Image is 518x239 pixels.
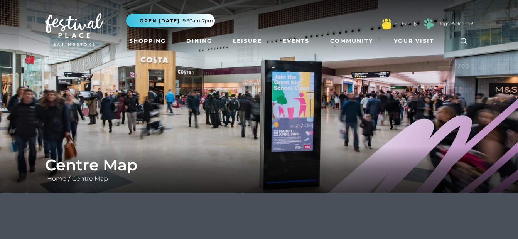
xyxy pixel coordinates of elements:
span: Your Visit [394,37,434,45]
a: Leisure [230,34,265,48]
a: Centre Map [70,175,110,182]
a: Shopping [126,34,169,48]
a: FP Family [394,20,417,27]
a: Dining [183,34,215,48]
a: Events [280,34,312,48]
button: Open [DATE] 9.30am-7pm [126,14,215,27]
a: Community [327,34,376,48]
span: 9.30am-7pm [183,17,213,24]
a: Your Visit [391,34,441,48]
img: Festival Place Logo [45,13,103,46]
a: Dogs Welcome! [437,20,473,27]
a: Home [45,175,68,182]
h1: Centre Map [45,156,473,174]
span: Open [DATE] [140,17,180,24]
div: / [39,156,479,183]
